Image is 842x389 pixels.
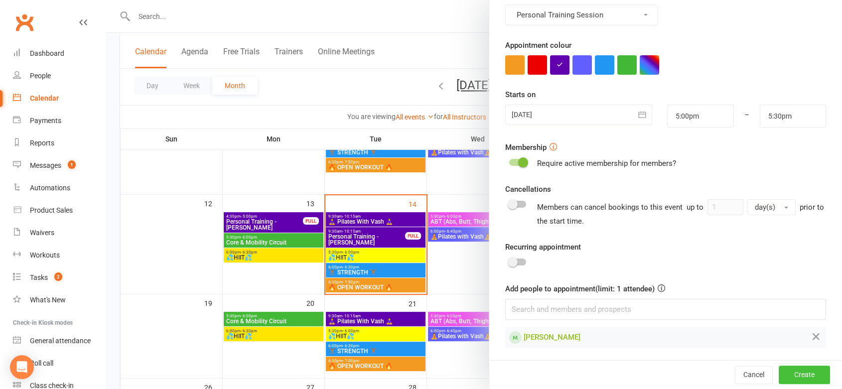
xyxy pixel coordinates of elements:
[13,42,105,65] a: Dashboard
[505,39,571,51] label: Appointment colour
[30,296,66,304] div: What's New
[509,331,522,344] div: Member
[68,160,76,169] span: 1
[30,139,54,147] div: Reports
[30,359,53,367] div: Roll call
[13,289,105,311] a: What's New
[13,222,105,244] a: Waivers
[13,352,105,375] a: Roll call
[735,366,773,384] button: Cancel
[517,10,603,19] span: Personal Training Session
[13,132,105,154] a: Reports
[537,199,826,227] div: Members can cancel bookings to this event
[505,183,551,195] label: Cancellations
[10,355,34,379] div: Open Intercom Messenger
[30,337,91,345] div: General attendance
[30,184,70,192] div: Automations
[505,4,658,25] button: Personal Training Session
[810,331,822,344] button: Remove from Appointment
[13,65,105,87] a: People
[30,251,60,259] div: Workouts
[537,157,676,169] div: Require active membership for members?
[524,333,580,342] span: [PERSON_NAME]
[13,87,105,110] a: Calendar
[30,206,73,214] div: Product Sales
[30,229,54,237] div: Waivers
[13,110,105,132] a: Payments
[13,154,105,177] a: Messages 1
[12,10,37,35] a: Clubworx
[779,366,830,384] button: Create
[13,177,105,199] a: Automations
[505,89,536,101] label: Starts on
[13,266,105,289] a: Tasks 2
[13,244,105,266] a: Workouts
[687,199,796,215] div: up to
[13,330,105,352] a: General attendance kiosk mode
[13,199,105,222] a: Product Sales
[30,161,61,169] div: Messages
[505,241,581,253] label: Recurring appointment
[505,299,826,320] input: Search and members and prospects
[30,117,61,125] div: Payments
[505,283,665,295] label: Add people to appointment
[30,49,64,57] div: Dashboard
[505,141,547,153] label: Membership
[30,94,59,102] div: Calendar
[30,72,51,80] div: People
[595,284,665,293] span: (limit: 1 attendee)
[54,272,62,281] span: 2
[747,199,796,215] button: day(s)
[733,105,760,128] div: –
[755,203,775,212] span: day(s)
[30,273,48,281] div: Tasks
